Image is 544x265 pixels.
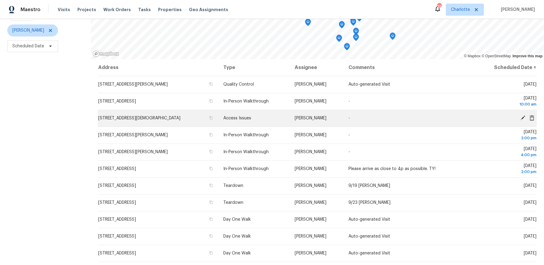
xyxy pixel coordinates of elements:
[295,167,326,171] span: [PERSON_NAME]
[98,82,168,87] span: [STREET_ADDRESS][PERSON_NAME]
[158,7,182,13] span: Properties
[223,99,269,103] span: In-Person Walkthrough
[480,130,536,141] span: [DATE]
[348,251,390,255] span: Auto-generated Visit
[524,234,536,238] span: [DATE]
[498,7,535,13] span: [PERSON_NAME]
[480,169,536,175] div: 2:00 pm
[295,184,326,188] span: [PERSON_NAME]
[348,99,350,103] span: -
[295,133,326,137] span: [PERSON_NAME]
[98,234,136,238] span: [STREET_ADDRESS]
[295,217,326,222] span: [PERSON_NAME]
[223,82,254,87] span: Quality Control
[348,82,390,87] span: Auto-generated Visit
[208,132,214,137] button: Copy Address
[290,59,344,76] th: Assignee
[295,116,326,120] span: [PERSON_NAME]
[208,183,214,188] button: Copy Address
[390,33,396,42] div: Map marker
[344,43,350,52] div: Map marker
[336,35,342,44] div: Map marker
[480,152,536,158] div: 4:00 pm
[524,251,536,255] span: [DATE]
[480,96,536,107] span: [DATE]
[208,233,214,239] button: Copy Address
[339,21,345,30] div: Map marker
[223,184,243,188] span: Teardown
[223,116,251,120] span: Access Issues
[208,250,214,256] button: Copy Address
[348,116,350,120] span: -
[353,28,359,37] div: Map marker
[513,54,542,58] a: Improve this map
[348,167,436,171] span: Please arrive as close to 4p as possible. TY!
[295,234,326,238] span: [PERSON_NAME]
[480,164,536,175] span: [DATE]
[98,217,136,222] span: [STREET_ADDRESS]
[350,18,356,28] div: Map marker
[208,216,214,222] button: Copy Address
[208,81,214,87] button: Copy Address
[344,59,475,76] th: Comments
[223,234,251,238] span: Day One Walk
[350,15,356,25] div: Map marker
[295,150,326,154] span: [PERSON_NAME]
[98,116,180,120] span: [STREET_ADDRESS][DEMOGRAPHIC_DATA]
[464,54,481,58] a: Mapbox
[98,99,136,103] span: [STREET_ADDRESS]
[295,251,326,255] span: [PERSON_NAME]
[437,4,441,10] div: 39
[98,184,136,188] span: [STREET_ADDRESS]
[348,150,350,154] span: -
[518,115,527,121] span: Edit
[98,167,136,171] span: [STREET_ADDRESS]
[98,200,136,205] span: [STREET_ADDRESS]
[295,99,326,103] span: [PERSON_NAME]
[295,200,326,205] span: [PERSON_NAME]
[348,200,390,205] span: 9/23 [PERSON_NAME]
[348,184,390,188] span: 9/19 [PERSON_NAME]
[98,59,219,76] th: Address
[524,200,536,205] span: [DATE]
[223,167,269,171] span: In-Person Walkthrough
[223,133,269,137] span: In-Person Walkthrough
[348,217,390,222] span: Auto-generated Visit
[223,150,269,154] span: In-Person Walkthrough
[189,7,228,13] span: Geo Assignments
[12,27,44,33] span: [PERSON_NAME]
[480,101,536,107] div: 10:00 am
[21,7,40,13] span: Maestro
[98,251,136,255] span: [STREET_ADDRESS]
[208,166,214,171] button: Copy Address
[58,7,70,13] span: Visits
[223,217,251,222] span: Day One Walk
[219,59,290,76] th: Type
[451,7,470,13] span: Charlotte
[98,133,168,137] span: [STREET_ADDRESS][PERSON_NAME]
[77,7,96,13] span: Projects
[92,50,119,57] a: Mapbox homepage
[480,147,536,158] span: [DATE]
[12,43,44,49] span: Scheduled Date
[223,200,243,205] span: Teardown
[103,7,131,13] span: Work Orders
[348,234,390,238] span: Auto-generated Visit
[480,135,536,141] div: 2:00 pm
[98,150,168,154] span: [STREET_ADDRESS][PERSON_NAME]
[305,19,311,28] div: Map marker
[208,149,214,154] button: Copy Address
[208,98,214,104] button: Copy Address
[295,82,326,87] span: [PERSON_NAME]
[475,59,537,76] th: Scheduled Date ↑
[223,251,251,255] span: Day One Walk
[524,217,536,222] span: [DATE]
[524,82,536,87] span: [DATE]
[138,8,151,12] span: Tasks
[481,54,511,58] a: OpenStreetMap
[348,133,350,137] span: -
[208,115,214,121] button: Copy Address
[353,34,359,43] div: Map marker
[527,115,536,121] span: Cancel
[524,184,536,188] span: [DATE]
